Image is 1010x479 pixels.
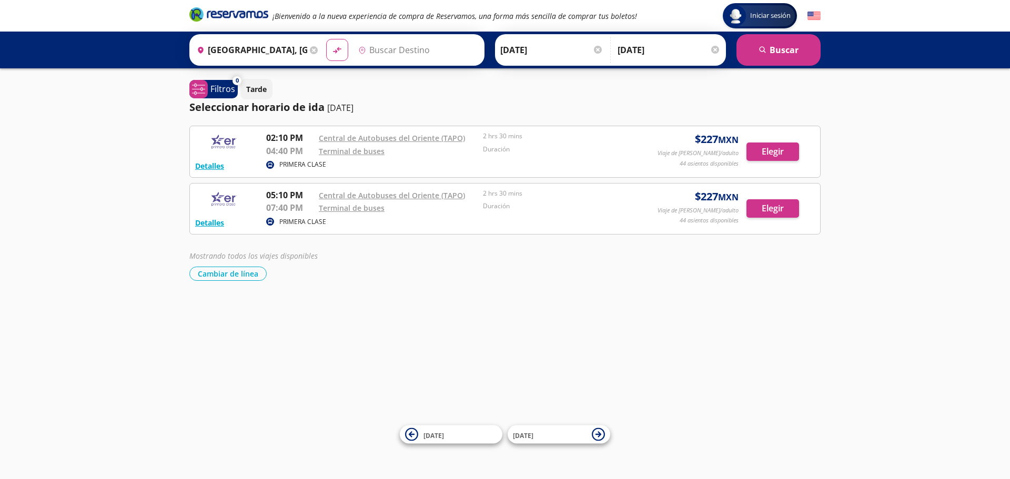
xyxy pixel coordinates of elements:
[240,79,272,99] button: Tarde
[189,80,238,98] button: 0Filtros
[483,131,642,141] p: 2 hrs 30 mins
[423,431,444,440] span: [DATE]
[279,217,326,227] p: PRIMERA CLASE
[508,425,610,444] button: [DATE]
[189,6,268,25] a: Brand Logo
[746,142,799,161] button: Elegir
[319,203,385,213] a: Terminal de buses
[266,201,314,214] p: 07:40 PM
[279,160,326,169] p: PRIMERA CLASE
[483,201,642,211] p: Duración
[195,189,253,210] img: RESERVAMOS
[266,131,314,144] p: 02:10 PM
[354,37,479,63] input: Buscar Destino
[210,83,235,95] p: Filtros
[327,101,353,114] p: [DATE]
[266,189,314,201] p: 05:10 PM
[319,146,385,156] a: Terminal de buses
[272,11,637,21] em: ¡Bienvenido a la nueva experiencia de compra de Reservamos, una forma más sencilla de comprar tus...
[746,11,795,21] span: Iniciar sesión
[695,131,739,147] span: $ 227
[680,216,739,225] p: 44 asientos disponibles
[718,134,739,146] small: MXN
[189,99,325,115] p: Seleccionar horario de ida
[680,159,739,168] p: 44 asientos disponibles
[246,84,267,95] p: Tarde
[483,145,642,154] p: Duración
[736,34,821,66] button: Buscar
[618,37,721,63] input: Opcional
[189,267,267,281] button: Cambiar de línea
[718,191,739,203] small: MXN
[400,425,502,444] button: [DATE]
[189,251,318,261] em: Mostrando todos los viajes disponibles
[195,160,224,171] button: Detalles
[193,37,307,63] input: Buscar Origen
[513,431,533,440] span: [DATE]
[195,131,253,152] img: RESERVAMOS
[236,76,239,85] span: 0
[195,217,224,228] button: Detalles
[483,189,642,198] p: 2 hrs 30 mins
[658,149,739,158] p: Viaje de [PERSON_NAME]/adulto
[500,37,603,63] input: Elegir Fecha
[266,145,314,157] p: 04:40 PM
[319,133,465,143] a: Central de Autobuses del Oriente (TAPO)
[189,6,268,22] i: Brand Logo
[807,9,821,23] button: English
[746,199,799,218] button: Elegir
[658,206,739,215] p: Viaje de [PERSON_NAME]/adulto
[695,189,739,205] span: $ 227
[319,190,465,200] a: Central de Autobuses del Oriente (TAPO)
